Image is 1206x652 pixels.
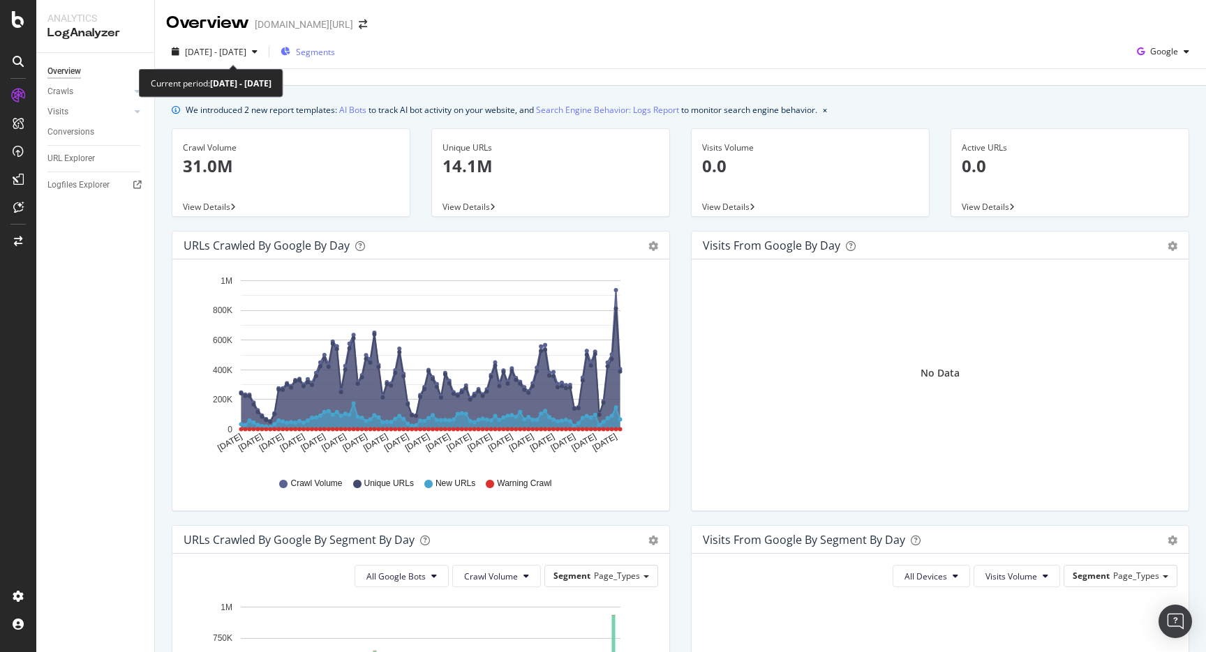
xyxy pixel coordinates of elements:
text: [DATE] [278,432,306,453]
text: [DATE] [507,432,535,453]
div: No Data [921,366,960,380]
div: Logfiles Explorer [47,178,110,192]
a: URL Explorer [47,151,144,166]
span: Page_Types [1113,570,1159,582]
a: Visits [47,105,131,119]
span: View Details [962,201,1009,213]
div: Open Intercom Messenger [1159,605,1192,638]
div: Unique URLs [442,142,659,154]
div: info banner [172,103,1189,117]
span: Segment [1073,570,1110,582]
span: Crawl Volume [290,478,342,490]
div: Visits [47,105,68,119]
p: 0.0 [702,154,918,178]
text: 750K [213,633,232,643]
text: [DATE] [403,432,431,453]
text: 200K [213,395,232,404]
button: Segments [275,40,341,63]
a: Logfiles Explorer [47,178,144,192]
div: Overview [166,11,249,35]
text: 400K [213,365,232,375]
div: URLs Crawled by Google by day [184,238,350,252]
text: [DATE] [486,432,514,453]
button: All Devices [893,565,970,587]
div: gear [648,536,658,545]
div: URLs Crawled by Google By Segment By Day [184,533,415,547]
text: [DATE] [362,432,389,453]
button: Google [1131,40,1195,63]
text: 600K [213,335,232,345]
span: View Details [442,201,490,213]
span: View Details [183,201,230,213]
span: New URLs [435,478,475,490]
div: Overview [47,64,81,79]
div: Visits Volume [702,142,918,154]
div: [DOMAIN_NAME][URL] [255,17,353,31]
p: 31.0M [183,154,399,178]
text: [DATE] [320,432,348,453]
text: [DATE] [237,432,265,453]
text: [DATE] [299,432,327,453]
div: Current period: [151,75,271,91]
span: [DATE] - [DATE] [185,46,246,58]
p: 14.1M [442,154,659,178]
span: Unique URLs [364,478,414,490]
a: AI Bots [339,103,366,117]
div: Crawl Volume [183,142,399,154]
button: [DATE] - [DATE] [166,40,263,63]
div: We introduced 2 new report templates: to track AI bot activity on your website, and to monitor se... [186,103,817,117]
text: 800K [213,306,232,316]
text: [DATE] [382,432,410,453]
a: Overview [47,64,144,79]
div: Analytics [47,11,143,25]
text: [DATE] [549,432,577,453]
div: URL Explorer [47,151,95,166]
span: All Google Bots [366,570,426,582]
text: [DATE] [424,432,452,453]
span: Page_Types [594,570,640,582]
button: All Google Bots [355,565,449,587]
div: gear [648,241,658,251]
span: Crawl Volume [464,570,518,582]
svg: A chart. [184,271,658,464]
button: Visits Volume [974,565,1060,587]
div: Visits from Google by day [703,238,840,252]
span: Google [1150,45,1178,57]
div: gear [1168,241,1177,251]
text: [DATE] [258,432,285,453]
div: Conversions [47,125,94,139]
text: [DATE] [466,432,493,453]
p: 0.0 [962,154,1178,178]
div: gear [1168,536,1177,545]
div: Crawls [47,84,73,99]
a: Conversions [47,125,144,139]
span: Segment [553,570,590,582]
span: Visits Volume [985,570,1037,582]
span: All Devices [904,570,947,582]
text: [DATE] [570,432,598,453]
span: Segments [296,46,335,58]
button: close banner [819,100,831,120]
text: [DATE] [445,432,473,453]
text: [DATE] [341,432,368,453]
text: 0 [228,425,232,434]
div: arrow-right-arrow-left [359,20,367,29]
div: Visits from Google By Segment By Day [703,533,905,547]
span: Warning Crawl [497,478,551,490]
div: Active URLs [962,142,1178,154]
text: [DATE] [528,432,556,453]
div: LogAnalyzer [47,25,143,41]
text: [DATE] [590,432,618,453]
a: Crawls [47,84,131,99]
text: [DATE] [216,432,244,453]
b: [DATE] - [DATE] [210,77,271,89]
text: 1M [221,602,232,612]
text: 1M [221,276,232,286]
a: Search Engine Behavior: Logs Report [536,103,679,117]
span: View Details [702,201,750,213]
button: Crawl Volume [452,565,541,587]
